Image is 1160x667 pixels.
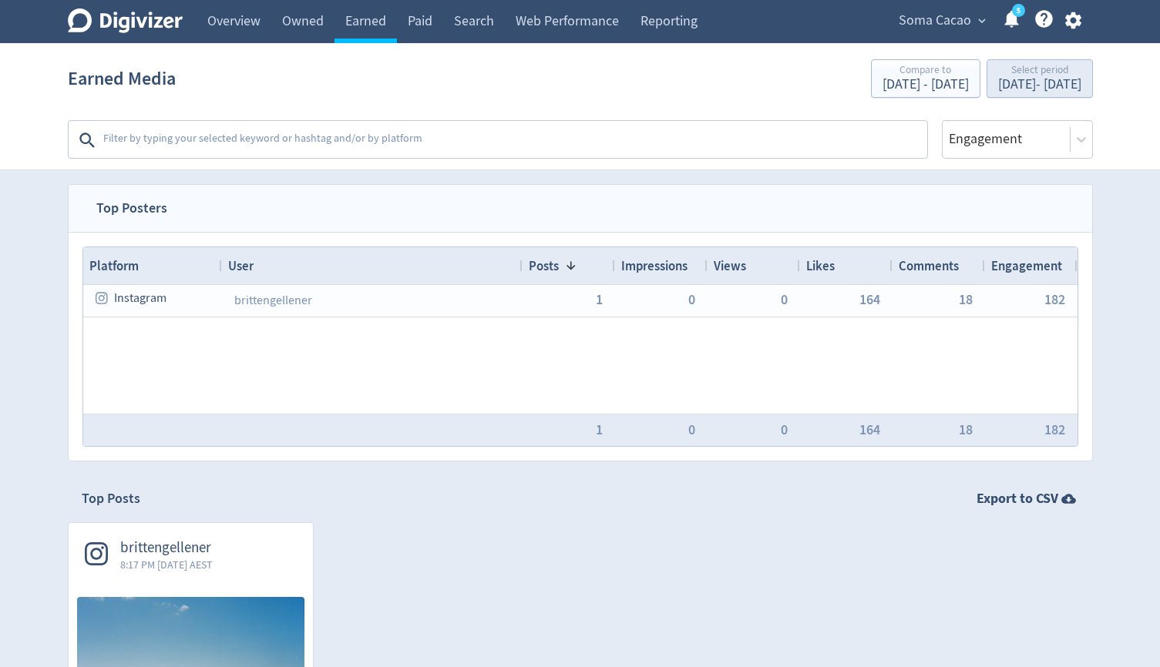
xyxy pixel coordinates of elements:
button: Compare to[DATE] - [DATE] [871,59,980,98]
button: 18 [959,423,973,437]
span: Posts [529,257,559,274]
span: Views [714,257,746,274]
div: [DATE] - [DATE] [998,78,1081,92]
button: 18 [959,293,973,307]
a: brittengellener [234,293,312,308]
div: [DATE] - [DATE] [883,78,969,92]
strong: Export to CSV [977,489,1058,508]
button: 0 [688,423,695,437]
text: 5 [1016,5,1020,16]
button: 1 [596,293,603,307]
button: 0 [781,293,788,307]
span: Comments [899,257,959,274]
button: 0 [781,423,788,437]
a: 5 [1012,4,1025,17]
span: Platform [89,257,139,274]
button: 182 [1044,423,1065,437]
button: 1 [596,423,603,437]
button: Select period[DATE]- [DATE] [987,59,1093,98]
span: 8:17 PM [DATE] AEST [120,557,213,572]
button: 164 [859,423,880,437]
div: Compare to [883,65,969,78]
button: 164 [859,293,880,307]
span: Likes [806,257,835,274]
button: 0 [688,293,695,307]
span: expand_more [975,14,989,28]
h2: Top Posts [82,489,140,508]
span: Impressions [621,257,688,274]
button: Soma Cacao [893,8,990,33]
span: Top Posters [82,185,181,232]
span: Engagement [991,257,1062,274]
span: Instagram [114,283,166,313]
span: User [228,257,254,274]
span: Soma Cacao [899,8,971,33]
button: 182 [1044,293,1065,307]
span: brittengellener [120,539,213,557]
h1: Earned Media [68,54,176,103]
svg: instagram [96,291,109,305]
div: Select period [998,65,1081,78]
